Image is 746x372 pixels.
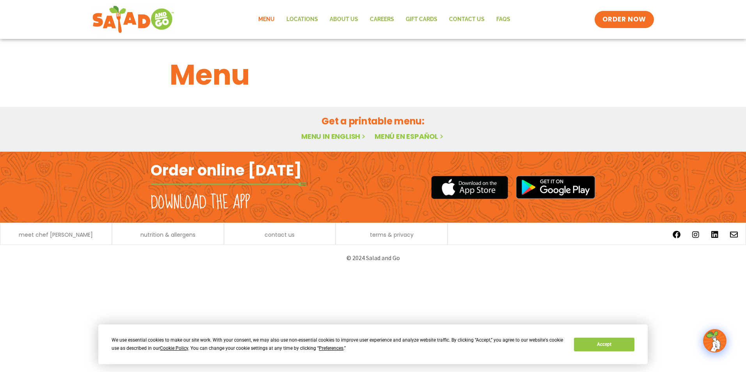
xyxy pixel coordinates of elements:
a: GIFT CARDS [400,11,443,28]
img: google_play [516,175,595,199]
a: Locations [281,11,324,28]
span: ORDER NOW [602,15,646,24]
a: FAQs [490,11,516,28]
img: appstore [431,175,508,200]
h2: Order online [DATE] [151,161,302,180]
img: wpChatIcon [704,330,726,352]
a: Menu [252,11,281,28]
img: fork [151,182,307,186]
h2: Get a printable menu: [170,114,576,128]
h2: Download the app [151,192,250,214]
span: Preferences [319,345,343,351]
button: Accept [574,338,634,351]
div: We use essential cookies to make our site work. With your consent, we may also use non-essential ... [112,336,565,353]
a: Menu in English [301,131,367,141]
a: meet chef [PERSON_NAME] [19,232,93,237]
a: ORDER NOW [595,11,654,28]
h1: Menu [170,54,576,96]
a: nutrition & allergens [140,232,195,237]
a: About Us [324,11,364,28]
img: new-SAG-logo-768×292 [92,4,174,35]
nav: Menu [252,11,516,28]
div: Cookie Consent Prompt [98,324,648,364]
a: Contact Us [443,11,490,28]
span: Cookie Policy [160,345,188,351]
p: © 2024 Salad and Go [155,253,591,263]
a: Careers [364,11,400,28]
a: terms & privacy [370,232,414,237]
a: Menú en español [375,131,445,141]
a: contact us [265,232,295,237]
